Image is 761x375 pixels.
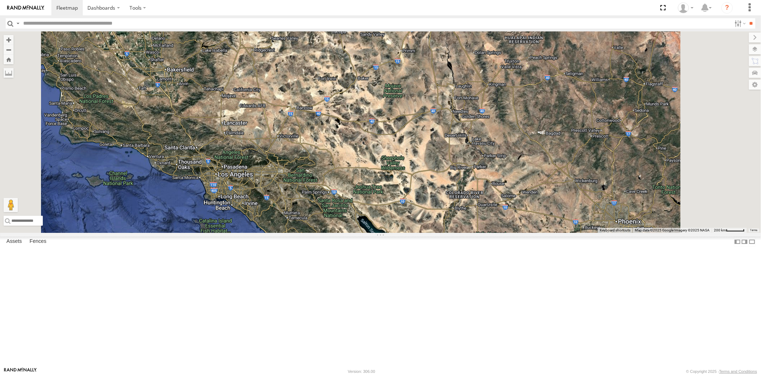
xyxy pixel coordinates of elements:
label: Dock Summary Table to the Right [741,236,748,247]
i: ? [721,2,733,14]
label: Map Settings [749,80,761,90]
label: Search Filter Options [732,18,747,29]
label: Search Query [15,18,21,29]
div: © Copyright 2025 - [686,369,757,374]
span: 200 km [714,228,726,232]
a: Visit our Website [4,368,37,375]
a: Terms and Conditions [719,369,757,374]
label: Fences [26,237,50,247]
button: Drag Pegman onto the map to open Street View [4,198,18,212]
div: Version: 306.00 [348,369,375,374]
a: Terms (opens in new tab) [750,229,758,232]
label: Assets [3,237,25,247]
div: Sardor Khadjimedov [675,2,696,13]
label: Dock Summary Table to the Left [734,236,741,247]
button: Zoom out [4,45,14,55]
label: Hide Summary Table [749,236,756,247]
button: Map Scale: 200 km per 48 pixels [712,228,747,233]
img: rand-logo.svg [7,5,44,10]
button: Keyboard shortcuts [600,228,630,233]
button: Zoom in [4,35,14,45]
button: Zoom Home [4,55,14,64]
span: Map data ©2025 Google Imagery ©2025 NASA [635,228,710,232]
label: Measure [4,68,14,78]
